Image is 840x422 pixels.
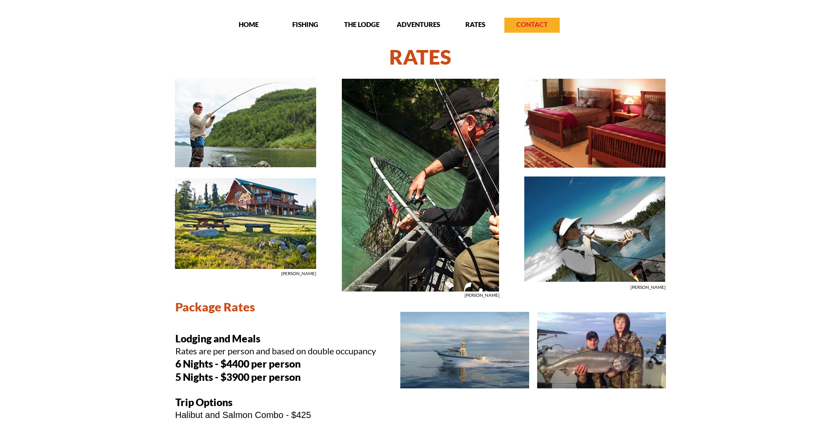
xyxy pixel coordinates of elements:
h1: RATES [155,41,686,73]
img: View of the lawn at our Alaskan fishing lodge. [174,178,317,269]
p: [PERSON_NAME] [631,284,666,291]
p: Package Rates [175,299,380,315]
p: 5 Nights - $3900 per person [175,370,380,384]
p: Halibut and Salmon Combo - $425 [175,409,380,421]
p: RATES [448,20,503,29]
p: Rates are per person and based on double occupancy [175,345,380,357]
p: ADVENTURES [391,20,446,29]
img: Fishing on an Alaskan flyout adventure [174,77,317,168]
img: Catch and release Alaskan salmon [341,78,499,292]
img: Trolling for Alaskan salmon in the Cook Inlet [537,312,666,389]
img: Kiss that Alaskan salmon [524,176,666,282]
p: Trip Options [175,395,380,409]
p: [PERSON_NAME] [281,270,316,277]
p: THE LODGE [334,20,390,29]
p: [PERSON_NAME] [465,292,499,299]
p: Lodging and Meals [175,332,380,345]
p: FISHING [278,20,333,29]
img: Salt boat on the Cook Inlet in Alaska [400,311,530,389]
img: Beautiful rooms at our Alaskan fishing lodge [524,78,666,168]
p: 6 Nights - $4400 per person [175,357,380,370]
p: HOME [221,20,276,29]
p: CONTACT [504,20,560,29]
